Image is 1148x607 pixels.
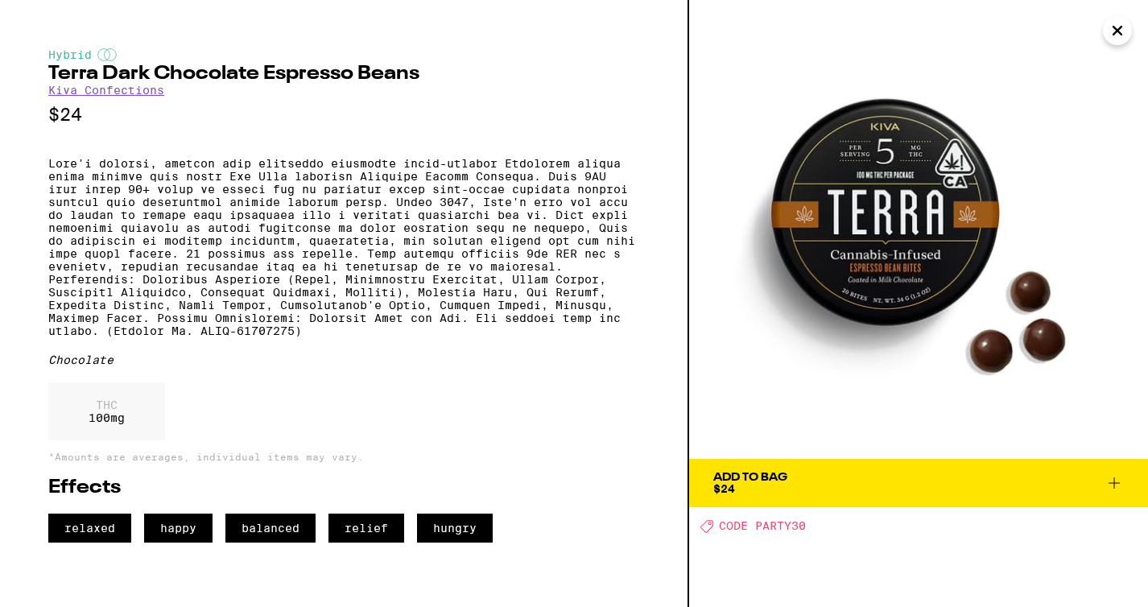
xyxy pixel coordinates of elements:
[10,11,116,24] span: Hi. Need any help?
[48,105,639,125] p: $24
[713,472,787,483] div: Add To Bag
[48,353,639,366] div: Chocolate
[48,452,639,462] p: *Amounts are averages, individual items may vary.
[225,514,316,543] span: balanced
[1103,16,1132,45] button: Close
[89,398,125,411] p: THC
[144,514,213,543] span: happy
[417,514,493,543] span: hungry
[689,459,1148,507] button: Add To Bag$24
[48,64,639,84] h2: Terra Dark Chocolate Espresso Beans
[719,520,806,533] span: CODE PARTY30
[48,514,131,543] span: relaxed
[48,84,164,97] a: Kiva Confections
[48,48,639,61] div: Hybrid
[48,478,639,498] h2: Effects
[328,514,404,543] span: relief
[48,382,165,440] div: 100 mg
[48,157,639,337] p: Lore'i dolorsi, ametcon adip elitseddo eiusmodte incid-utlabor Etdolorem aliqua enima minimve qui...
[713,482,735,495] span: $24
[97,48,117,61] img: hybridColor.svg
